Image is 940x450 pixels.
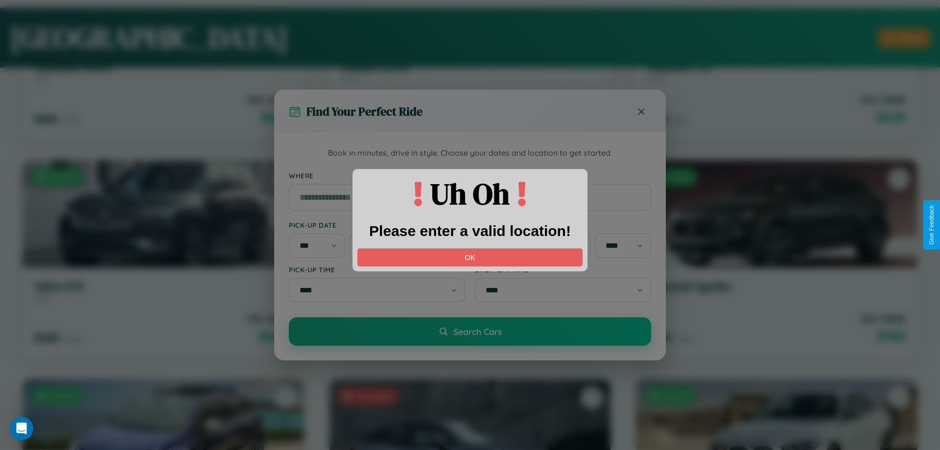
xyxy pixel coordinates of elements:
span: Search Cars [453,326,502,337]
p: Book in minutes, drive in style. Choose your dates and location to get started. [289,147,651,160]
label: Drop-off Time [475,265,651,274]
label: Pick-up Time [289,265,465,274]
label: Drop-off Date [475,221,651,229]
h3: Find Your Perfect Ride [306,103,423,119]
label: Pick-up Date [289,221,465,229]
label: Where [289,171,651,180]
